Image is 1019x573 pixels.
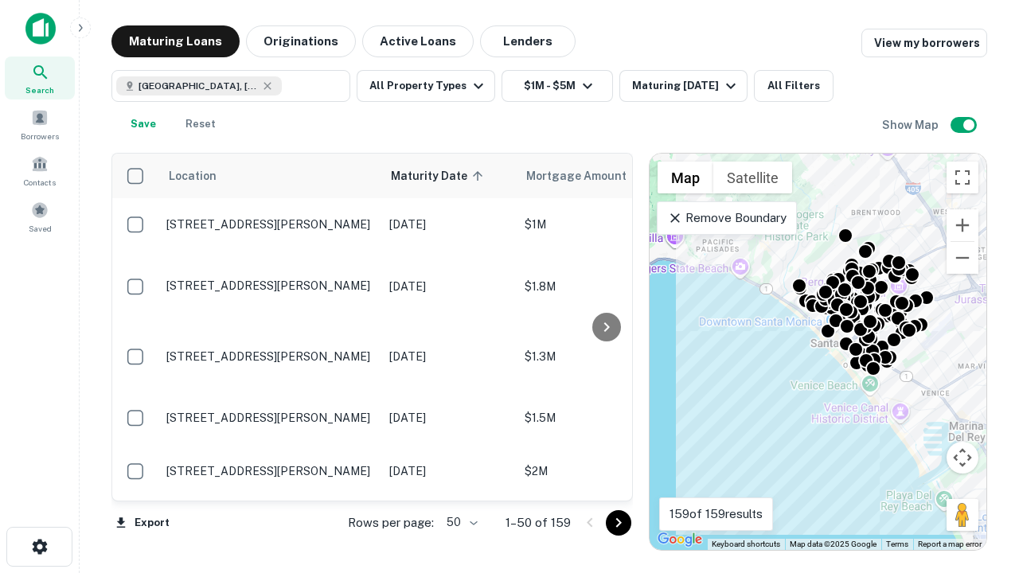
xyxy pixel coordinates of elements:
div: Maturing [DATE] [632,76,740,95]
p: $2M [525,462,684,480]
span: Borrowers [21,130,59,142]
button: Originations [246,25,356,57]
p: [STREET_ADDRESS][PERSON_NAME] [166,217,373,232]
button: Zoom out [947,242,978,274]
button: Reset [175,108,226,140]
th: Location [158,154,381,198]
p: $1M [525,216,684,233]
p: [DATE] [389,348,509,365]
a: Open this area in Google Maps (opens a new window) [654,529,706,550]
button: $1M - $5M [502,70,613,102]
p: [STREET_ADDRESS][PERSON_NAME] [166,411,373,425]
button: Export [111,511,174,535]
th: Mortgage Amount [517,154,692,198]
a: Borrowers [5,103,75,146]
a: Contacts [5,149,75,192]
span: Map data ©2025 Google [790,540,876,548]
span: [GEOGRAPHIC_DATA], [GEOGRAPHIC_DATA], [GEOGRAPHIC_DATA] [139,79,258,93]
p: [STREET_ADDRESS][PERSON_NAME] [166,279,373,293]
p: $1.8M [525,278,684,295]
a: Terms (opens in new tab) [886,540,908,548]
span: Location [168,166,217,185]
p: $1.5M [525,409,684,427]
div: 50 [440,511,480,534]
button: Active Loans [362,25,474,57]
h6: Show Map [882,116,941,134]
p: Remove Boundary [667,209,786,228]
button: Toggle fullscreen view [947,162,978,193]
button: Zoom in [947,209,978,241]
button: Maturing [DATE] [619,70,748,102]
button: Lenders [480,25,576,57]
p: [DATE] [389,462,509,480]
button: All Property Types [357,70,495,102]
p: 159 of 159 results [670,505,763,524]
p: [DATE] [389,409,509,427]
button: Show street map [658,162,713,193]
p: [STREET_ADDRESS][PERSON_NAME] [166,349,373,364]
span: Contacts [24,176,56,189]
button: Keyboard shortcuts [712,539,780,550]
button: Maturing Loans [111,25,240,57]
div: 0 0 [650,154,986,550]
span: Search [25,84,54,96]
a: View my borrowers [861,29,987,57]
p: [STREET_ADDRESS][PERSON_NAME] [166,464,373,478]
button: Show satellite imagery [713,162,792,193]
button: Go to next page [606,510,631,536]
p: 1–50 of 159 [506,513,571,532]
iframe: Chat Widget [939,446,1019,522]
span: Saved [29,222,52,235]
th: Maturity Date [381,154,517,198]
span: Maturity Date [391,166,488,185]
p: $1.3M [525,348,684,365]
a: Report a map error [918,540,982,548]
button: Save your search to get updates of matches that match your search criteria. [118,108,169,140]
span: Mortgage Amount [526,166,647,185]
a: Saved [5,195,75,238]
p: [DATE] [389,278,509,295]
button: All Filters [754,70,834,102]
button: Map camera controls [947,442,978,474]
p: [DATE] [389,216,509,233]
img: capitalize-icon.png [25,13,56,45]
p: Rows per page: [348,513,434,532]
img: Google [654,529,706,550]
a: Search [5,57,75,99]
